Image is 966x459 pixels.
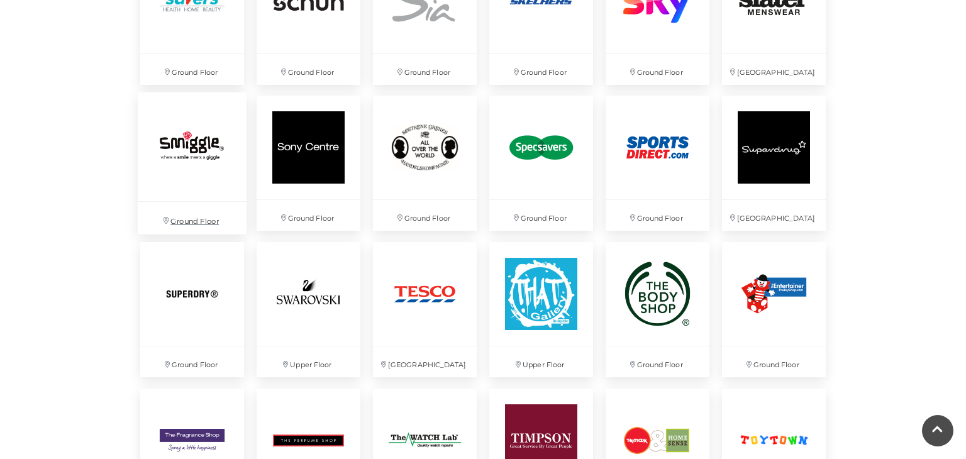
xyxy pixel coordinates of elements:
a: Ground Floor [134,236,250,384]
p: Ground Floor [722,346,826,377]
a: [GEOGRAPHIC_DATA] [367,236,483,384]
a: Ground Floor [250,89,367,237]
img: That Gallery at Festival Place [489,242,593,346]
p: [GEOGRAPHIC_DATA] [722,54,826,85]
p: Ground Floor [489,54,593,85]
p: Ground Floor [373,200,477,231]
p: Ground Floor [257,200,360,231]
p: Ground Floor [373,54,477,85]
a: Ground Floor [131,86,253,241]
a: Ground Floor [716,236,832,384]
p: [GEOGRAPHIC_DATA] [373,346,477,377]
a: [GEOGRAPHIC_DATA] [716,89,832,237]
a: Ground Floor [367,89,483,237]
a: Upper Floor [250,236,367,384]
p: Ground Floor [606,200,709,231]
p: Ground Floor [606,54,709,85]
p: Ground Floor [606,346,709,377]
p: [GEOGRAPHIC_DATA] [722,200,826,231]
p: Ground Floor [489,200,593,231]
p: Upper Floor [257,346,360,377]
a: Ground Floor [599,89,716,237]
a: Ground Floor [599,236,716,384]
p: Ground Floor [140,54,244,85]
p: Ground Floor [140,346,244,377]
p: Ground Floor [257,54,360,85]
a: That Gallery at Festival Place Upper Floor [483,236,599,384]
p: Upper Floor [489,346,593,377]
a: Ground Floor [483,89,599,237]
p: Ground Floor [138,202,247,234]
